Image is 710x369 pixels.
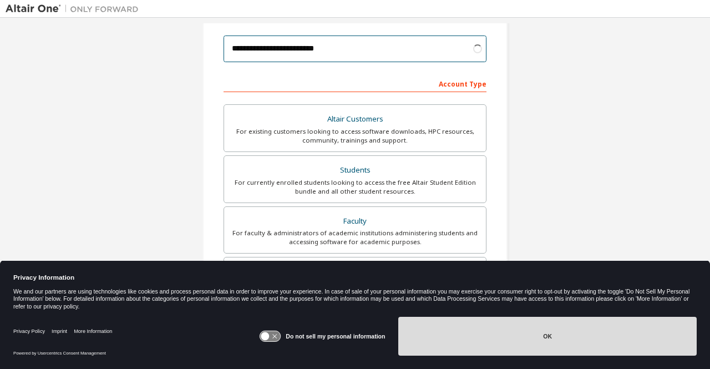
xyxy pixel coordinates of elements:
[231,112,479,127] div: Altair Customers
[231,214,479,229] div: Faculty
[224,74,486,92] div: Account Type
[231,163,479,178] div: Students
[231,178,479,196] div: For currently enrolled students looking to access the free Altair Student Edition bundle and all ...
[231,127,479,145] div: For existing customers looking to access software downloads, HPC resources, community, trainings ...
[6,3,144,14] img: Altair One
[231,229,479,246] div: For faculty & administrators of academic institutions administering students and accessing softwa...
